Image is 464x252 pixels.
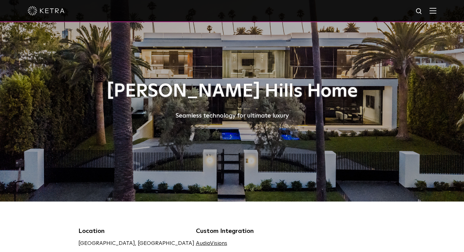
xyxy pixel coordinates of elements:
[196,226,271,236] h5: Custom Integration
[196,241,227,246] a: AudioVisions
[430,8,436,14] img: Hamburger%20Nav.svg
[78,111,386,121] div: Seamless technology for ultimate luxury
[78,81,386,102] h1: [PERSON_NAME] Hills Home
[415,8,423,15] img: search icon
[28,6,65,15] img: ketra-logo-2019-white
[78,226,194,236] h5: Location
[78,239,194,248] p: [GEOGRAPHIC_DATA], [GEOGRAPHIC_DATA]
